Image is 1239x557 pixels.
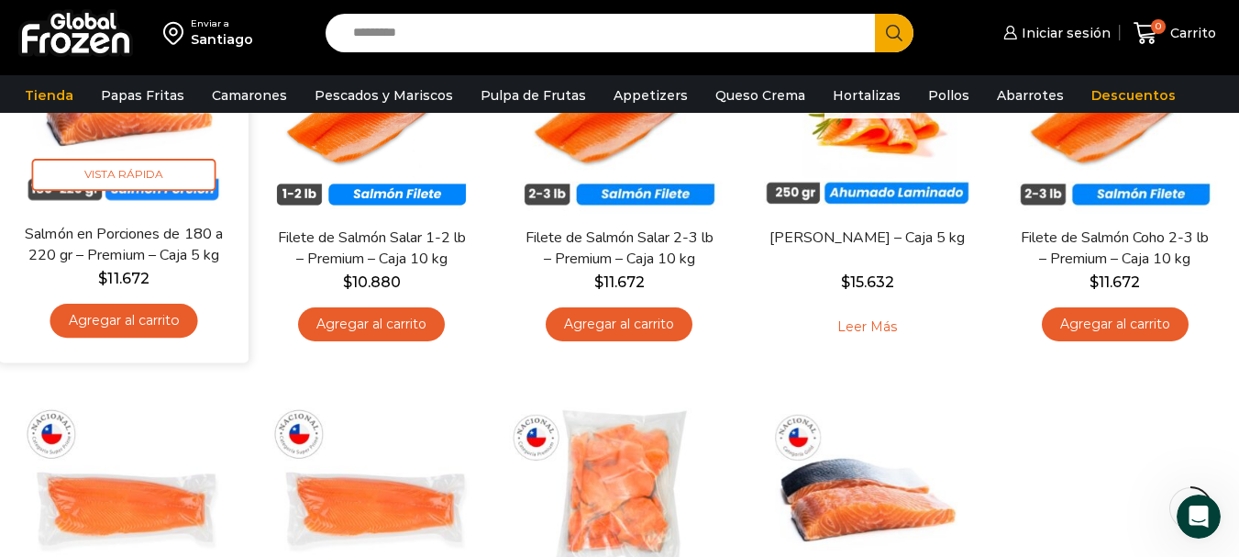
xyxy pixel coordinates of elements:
p: Agotado [824,88,911,118]
a: Hortalizas [824,78,910,113]
a: Tienda [16,78,83,113]
div: Enviar a [191,17,253,30]
span: $ [343,273,352,291]
a: Leé más sobre “Salmón Ahumado Laminado - Caja 5 kg” [809,307,925,346]
a: 0 Carrito [1129,12,1221,55]
a: Iniciar sesión [999,15,1111,51]
a: Camarones [203,78,296,113]
span: $ [841,273,850,291]
bdi: 15.632 [841,273,894,291]
span: Vista Rápida [32,159,216,191]
a: Filete de Salmón Coho 2-3 lb – Premium – Caja 10 kg [1016,228,1214,270]
a: Filete de Salmón Salar 2-3 lb – Premium – Caja 10 kg [520,228,718,270]
span: Carrito [1166,24,1216,42]
bdi: 10.880 [343,273,401,291]
div: Santiago [191,30,253,49]
a: Agregar al carrito: “Filete de Salmón Salar 1-2 lb – Premium - Caja 10 kg” [298,307,445,341]
iframe: Intercom live chat [1177,495,1221,539]
a: Agregar al carrito: “Filete de Salmón Coho 2-3 lb - Premium - Caja 10 kg” [1042,307,1189,341]
span: $ [1090,273,1099,291]
a: Agregar al carrito: “Filete de Salmón Salar 2-3 lb - Premium - Caja 10 kg” [546,307,692,341]
a: Salmón en Porciones de 180 a 220 gr – Premium – Caja 5 kg [24,223,224,266]
bdi: 11.672 [1090,273,1140,291]
a: [PERSON_NAME] – Caja 5 kg [769,228,967,249]
a: Descuentos [1082,78,1185,113]
span: 0 [1151,19,1166,34]
a: Pulpa de Frutas [471,78,595,113]
a: Abarrotes [988,78,1073,113]
a: Agregar al carrito: “Salmón en Porciones de 180 a 220 gr - Premium - Caja 5 kg” [50,304,198,338]
a: Filete de Salmón Salar 1-2 lb – Premium – Caja 10 kg [272,228,470,270]
a: Appetizers [604,78,697,113]
button: Search button [875,14,913,52]
span: $ [594,273,603,291]
a: Queso Crema [706,78,814,113]
a: Pollos [919,78,979,113]
bdi: 11.672 [594,273,645,291]
span: Iniciar sesión [1017,24,1111,42]
img: address-field-icon.svg [163,17,191,49]
bdi: 11.672 [98,270,149,287]
span: $ [98,270,107,287]
a: Papas Fritas [92,78,194,113]
a: Pescados y Mariscos [305,78,462,113]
